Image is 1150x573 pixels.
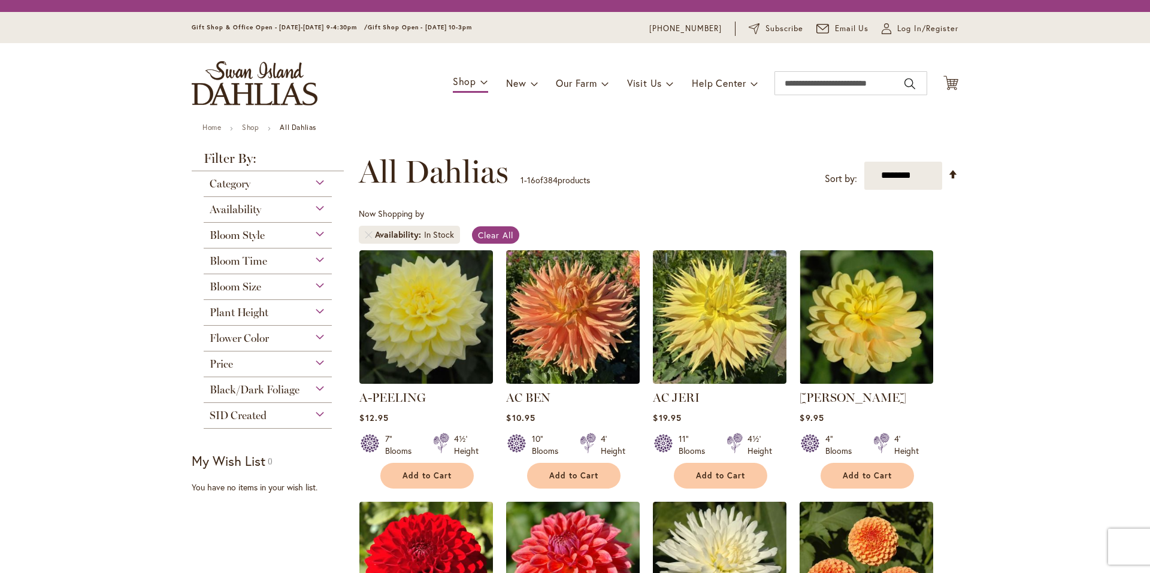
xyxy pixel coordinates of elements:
[520,174,524,186] span: 1
[674,463,767,489] button: Add to Cart
[897,23,958,35] span: Log In/Register
[506,412,535,423] span: $10.95
[649,23,722,35] a: [PHONE_NUMBER]
[242,123,259,132] a: Shop
[800,375,933,386] a: AHOY MATEY
[210,177,250,190] span: Category
[835,23,869,35] span: Email Us
[601,433,625,457] div: 4' Height
[696,471,745,481] span: Add to Cart
[894,433,919,457] div: 4' Height
[692,77,746,89] span: Help Center
[527,174,535,186] span: 16
[210,306,268,319] span: Plant Height
[749,23,803,35] a: Subscribe
[506,250,640,384] img: AC BEN
[192,452,265,469] strong: My Wish List
[385,433,419,457] div: 7" Blooms
[904,74,915,93] button: Search
[210,203,261,216] span: Availability
[527,463,621,489] button: Add to Cart
[543,174,558,186] span: 384
[653,390,700,405] a: AC JERI
[402,471,452,481] span: Add to Cart
[478,229,513,241] span: Clear All
[424,229,454,241] div: In Stock
[532,433,565,457] div: 10" Blooms
[210,409,267,422] span: SID Created
[365,231,372,238] a: Remove Availability In Stock
[192,481,352,493] div: You have no items in your wish list.
[192,23,368,31] span: Gift Shop & Office Open - [DATE]-[DATE] 9-4:30pm /
[192,61,317,105] a: store logo
[506,375,640,386] a: AC BEN
[359,154,509,190] span: All Dahlias
[210,332,269,345] span: Flower Color
[472,226,519,244] a: Clear All
[359,412,388,423] span: $12.95
[454,433,479,457] div: 4½' Height
[765,23,803,35] span: Subscribe
[359,208,424,219] span: Now Shopping by
[549,471,598,481] span: Add to Cart
[653,412,681,423] span: $19.95
[210,357,233,371] span: Price
[800,390,906,405] a: [PERSON_NAME]
[453,75,476,87] span: Shop
[843,471,892,481] span: Add to Cart
[556,77,597,89] span: Our Farm
[821,463,914,489] button: Add to Cart
[359,375,493,386] a: A-Peeling
[506,77,526,89] span: New
[747,433,772,457] div: 4½' Height
[627,77,662,89] span: Visit Us
[800,412,824,423] span: $9.95
[520,171,590,190] p: - of products
[679,433,712,457] div: 11" Blooms
[825,433,859,457] div: 4" Blooms
[359,390,426,405] a: A-PEELING
[210,383,299,396] span: Black/Dark Foliage
[202,123,221,132] a: Home
[368,23,472,31] span: Gift Shop Open - [DATE] 10-3pm
[375,229,424,241] span: Availability
[210,280,261,293] span: Bloom Size
[882,23,958,35] a: Log In/Register
[192,152,344,171] strong: Filter By:
[816,23,869,35] a: Email Us
[359,250,493,384] img: A-Peeling
[825,168,857,190] label: Sort by:
[506,390,550,405] a: AC BEN
[280,123,316,132] strong: All Dahlias
[800,250,933,384] img: AHOY MATEY
[653,375,786,386] a: AC Jeri
[210,254,267,268] span: Bloom Time
[653,250,786,384] img: AC Jeri
[210,229,265,242] span: Bloom Style
[380,463,474,489] button: Add to Cart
